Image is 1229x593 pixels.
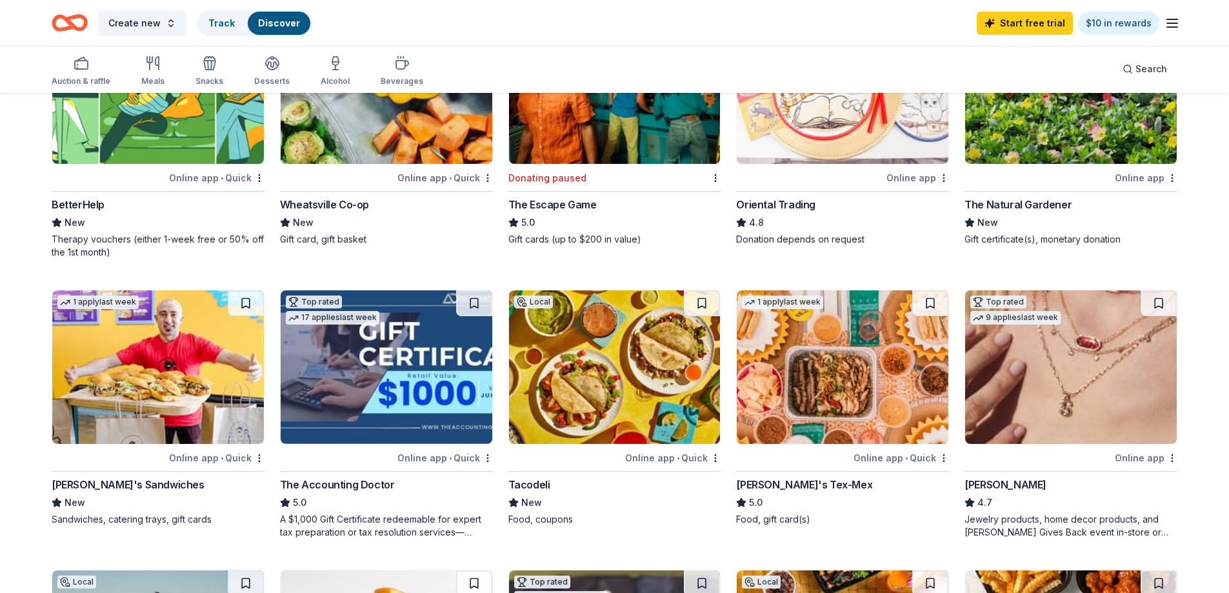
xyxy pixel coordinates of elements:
a: Track [208,17,235,28]
div: 1 apply last week [57,296,139,309]
a: Image for Kendra ScottTop rated9 applieslast weekOnline app[PERSON_NAME]4.7Jewelry products, home... [964,290,1177,539]
div: Local [57,576,96,588]
button: Create new [98,10,186,36]
div: Donation depends on request [736,233,949,246]
div: Food, coupons [508,513,721,526]
div: Wheatsville Co-op [280,197,369,212]
span: New [65,215,85,230]
span: • [221,173,223,183]
img: Image for Ike's Sandwiches [52,290,264,444]
div: [PERSON_NAME]'s Tex-Mex [736,477,872,492]
div: 17 applies last week [286,311,379,325]
div: Local [514,296,553,308]
div: Therapy vouchers (either 1-week free or 50% off the 1st month) [52,233,265,259]
div: Online app Quick [397,170,493,186]
div: Online app [1115,170,1177,186]
div: Gift cards (up to $200 in value) [508,233,721,246]
div: 9 applies last week [970,311,1061,325]
span: New [65,495,85,510]
a: Image for Ike's Sandwiches1 applylast weekOnline app•Quick[PERSON_NAME]'s SandwichesNewSandwiches... [52,290,265,526]
div: Sandwiches, catering trays, gift cards [52,513,265,526]
img: Image for Chuy's Tex-Mex [737,290,948,444]
div: The Natural Gardener [964,197,1072,212]
div: Top rated [970,296,1026,308]
span: 4.8 [749,215,764,230]
div: Beverages [381,76,423,86]
div: The Escape Game [508,197,597,212]
img: Image for The Accounting Doctor [281,290,492,444]
div: Snacks [195,76,223,86]
div: A $1,000 Gift Certificate redeemable for expert tax preparation or tax resolution services—recipi... [280,513,493,539]
div: Top rated [286,296,342,308]
button: Auction & raffle [52,50,110,93]
div: Online app Quick [169,450,265,466]
div: Tacodeli [508,477,550,492]
div: Gift card, gift basket [280,233,493,246]
a: Home [52,8,88,38]
button: TrackDiscover [197,10,312,36]
div: Online app Quick [397,450,493,466]
a: Start free trial [977,12,1073,35]
img: Image for Kendra Scott [965,290,1177,444]
span: New [977,215,998,230]
span: 4.7 [977,495,992,510]
span: New [293,215,314,230]
span: • [905,453,908,463]
div: Oriental Trading [736,197,815,212]
span: 5.0 [293,495,306,510]
button: Search [1112,56,1177,82]
button: Desserts [254,50,290,93]
div: The Accounting Doctor [280,477,395,492]
a: Image for BetterHelpOnline app•QuickBetterHelpNewTherapy vouchers (either 1-week free or 50% off ... [52,10,265,259]
div: Gift certificate(s), monetary donation [964,233,1177,246]
a: Image for The Accounting DoctorTop rated17 applieslast weekOnline app•QuickThe Accounting Doctor5... [280,290,493,539]
div: [PERSON_NAME] [964,477,1046,492]
div: Online app [1115,450,1177,466]
a: $10 in rewards [1078,12,1159,35]
a: Image for Chuy's Tex-Mex1 applylast weekOnline app•Quick[PERSON_NAME]'s Tex-Mex5.0Food, gift card(s) [736,290,949,526]
button: Meals [141,50,165,93]
button: Alcohol [321,50,350,93]
span: Create new [108,15,161,31]
div: Online app [886,170,949,186]
div: BetterHelp [52,197,105,212]
button: Beverages [381,50,423,93]
div: Online app Quick [625,450,721,466]
div: Alcohol [321,76,350,86]
span: Search [1135,61,1167,77]
div: Online app Quick [854,450,949,466]
div: Meals [141,76,165,86]
span: • [677,453,679,463]
div: Online app Quick [169,170,265,186]
div: Desserts [254,76,290,86]
div: Top rated [514,576,570,588]
span: 5.0 [749,495,763,510]
span: 5.0 [521,215,535,230]
span: • [449,173,452,183]
img: Image for Tacodeli [509,290,721,444]
div: 1 apply last week [742,296,823,309]
a: Image for TacodeliLocalOnline app•QuickTacodeliNewFood, coupons [508,290,721,526]
div: [PERSON_NAME]'s Sandwiches [52,477,205,492]
a: Image for Oriental TradingTop rated8 applieslast weekOnline appOriental Trading4.8Donation depend... [736,10,949,246]
div: Local [742,576,781,588]
a: Image for The Escape GameTop ratedDonating pausedThe Escape Game5.0Gift cards (up to $200 in value) [508,10,721,246]
div: Jewelry products, home decor products, and [PERSON_NAME] Gives Back event in-store or online (or ... [964,513,1177,539]
a: Image for The Natural GardenerLocalOnline appThe Natural GardenerNewGift certificate(s), monetary... [964,10,1177,246]
a: Image for Wheatsville Co-op1 applylast weekLocalOnline app•QuickWheatsville Co-opNewGift card, gi... [280,10,493,246]
div: Food, gift card(s) [736,513,949,526]
span: • [449,453,452,463]
div: Auction & raffle [52,76,110,86]
a: Discover [258,17,300,28]
span: New [521,495,542,510]
div: Donating paused [508,170,586,186]
span: • [221,453,223,463]
button: Snacks [195,50,223,93]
